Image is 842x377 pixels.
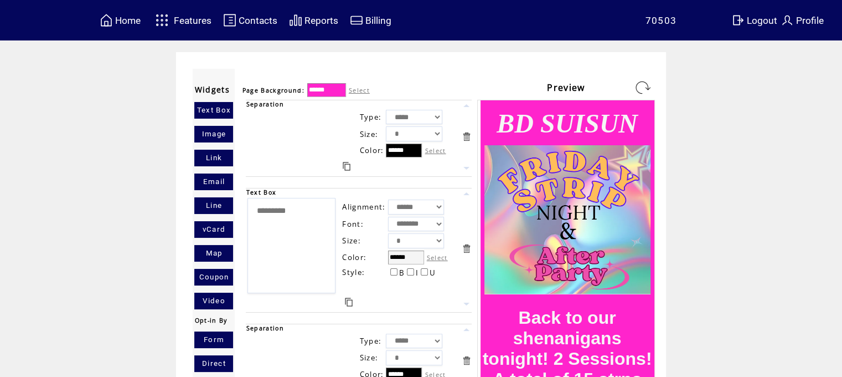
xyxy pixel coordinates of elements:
[350,13,363,27] img: creidtcard.svg
[343,162,350,171] a: Duplicate this item
[287,12,340,29] a: Reports
[645,15,677,26] span: 70503
[461,324,472,335] a: Move this item up
[461,188,472,199] a: Move this item up
[430,268,436,278] span: U
[194,245,233,262] a: Map
[194,174,233,190] a: Email
[194,221,233,238] a: vCard
[730,12,779,29] a: Logout
[359,112,381,122] span: Type:
[194,102,233,119] a: Text Box
[342,219,364,229] span: Font:
[359,336,381,346] span: Type:
[194,126,233,142] a: Image
[194,150,233,166] a: Link
[246,100,283,108] span: Separation
[342,202,385,212] span: Alignment:
[731,13,745,27] img: exit.svg
[747,15,777,26] span: Logout
[100,13,113,27] img: home.svg
[359,353,378,363] span: Size:
[461,355,472,366] a: Delete this item
[342,236,361,246] span: Size:
[547,81,585,94] span: Preview
[194,355,233,372] a: Direct
[194,197,233,214] a: Line
[359,129,378,139] span: Size:
[151,9,213,31] a: Features
[497,109,638,138] font: BD SUISUN
[115,15,141,26] span: Home
[246,324,283,332] span: Separation
[399,268,405,278] span: B
[194,293,233,309] a: Video
[194,332,233,348] a: Form
[194,269,233,286] a: Coupon
[98,12,142,29] a: Home
[194,317,227,324] span: Opt-in By
[289,13,302,27] img: chart.svg
[365,15,391,26] span: Billing
[461,163,472,174] a: Move this item down
[461,131,472,142] a: Delete this item
[194,84,229,95] span: Widgets
[461,100,472,111] a: Move this item up
[781,13,794,27] img: profile.svg
[246,188,276,196] span: Text Box
[349,86,370,94] label: Select
[342,252,366,262] span: Color:
[304,15,338,26] span: Reports
[461,299,472,309] a: Move this item down
[427,253,448,262] label: Select
[345,298,353,307] a: Duplicate this item
[796,15,824,26] span: Profile
[359,145,384,155] span: Color:
[342,267,365,277] span: Style:
[174,15,211,26] span: Features
[484,145,650,294] img: images
[239,15,277,26] span: Contacts
[779,12,825,29] a: Profile
[223,13,236,27] img: contacts.svg
[221,12,279,29] a: Contacts
[461,243,472,254] a: Delete this item
[348,12,393,29] a: Billing
[416,268,419,278] span: I
[152,11,172,29] img: features.svg
[242,86,304,94] span: Page Background:
[425,146,446,155] label: Select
